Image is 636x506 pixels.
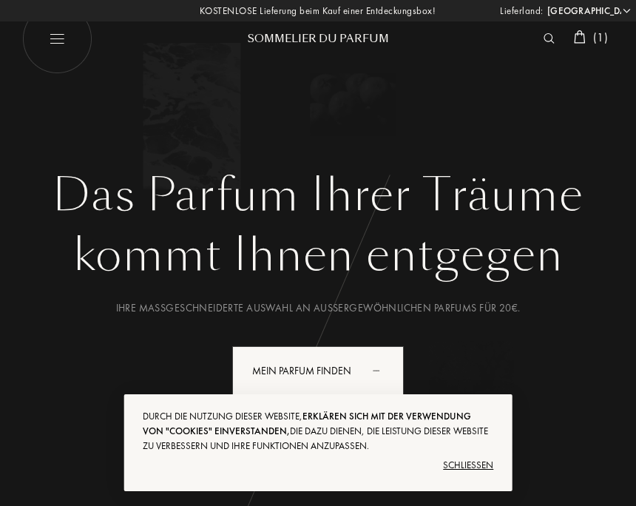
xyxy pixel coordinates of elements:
span: Lieferland: [500,4,544,18]
span: erklären sich mit der Verwendung von "Cookies" einverstanden, [143,410,471,437]
a: Mein Parfum findenanimation [221,346,415,396]
span: ( 1 ) [593,30,608,45]
div: Schließen [143,453,494,477]
img: search_icn_white.svg [544,33,555,44]
div: animation [368,355,397,385]
h1: Das Parfum Ihrer Träume [22,169,614,222]
div: Mein Parfum finden [232,346,404,396]
div: Ihre maßgeschneiderte Auswahl an außergewöhnlichen Parfums für 20€. [22,300,614,316]
img: burger_white.png [22,4,92,74]
div: Sommelier du Parfum [229,31,407,47]
div: kommt Ihnen entgegen [22,222,614,289]
img: cart_white.svg [574,30,586,44]
div: Durch die Nutzung dieser Website, die dazu dienen, die Leistung dieser Website zu verbessern und ... [143,409,494,453]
